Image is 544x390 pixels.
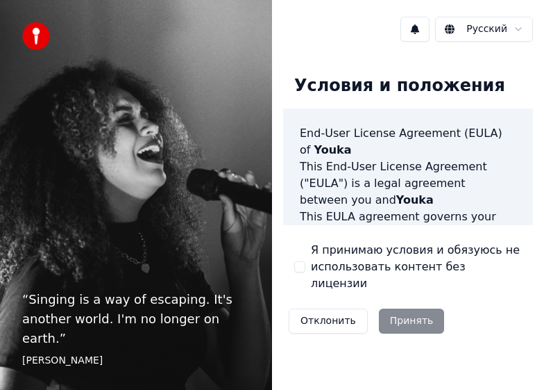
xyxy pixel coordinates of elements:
button: Отклонить [289,309,368,334]
p: “ Singing is a way of escaping. It's another world. I'm no longer on earth. ” [22,290,250,348]
span: Youka [396,193,434,206]
span: Youka [314,143,352,156]
div: Условия и положения [283,64,516,108]
footer: [PERSON_NAME] [22,354,250,368]
img: youka [22,22,50,50]
label: Я принимаю условия и обязуюсь не использовать контент без лицензии [311,242,522,292]
p: This EULA agreement governs your acquisition and use of our software ("Software") directly from o... [300,209,516,309]
h3: End-User License Agreement (EULA) of [300,125,516,159]
p: This End-User License Agreement ("EULA") is a legal agreement between you and [300,159,516,209]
